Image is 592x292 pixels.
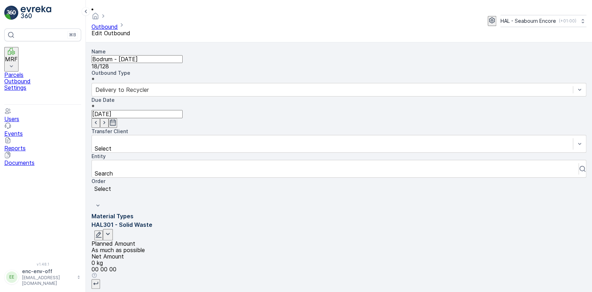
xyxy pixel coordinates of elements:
[91,272,97,279] div: Help Tooltip Icon
[4,47,19,72] button: MRF
[22,275,73,286] p: [EMAIL_ADDRESS][DOMAIN_NAME]
[95,145,341,152] p: Select
[91,266,586,272] p: 00 00 00
[91,240,586,247] p: Planned Amount
[91,247,586,253] p: As much as possible
[94,186,583,192] p: Select
[91,110,183,118] input: dd/mm/yyyy
[91,153,106,159] label: Entity
[4,160,81,166] p: Documents
[501,17,556,25] p: HAL - Seabourn Encore
[4,6,19,20] img: logo
[91,220,586,229] p: HAL301 - Solid Waste
[4,262,81,266] span: v 1.48.1
[91,48,106,54] label: Name
[91,128,128,134] label: Transfer Client
[91,253,586,260] p: Net Amount
[4,84,81,91] a: Settings
[4,124,81,137] a: Events
[4,116,81,122] p: Users
[4,72,81,78] a: Parcels
[91,14,99,21] a: Homepage
[21,6,51,20] img: logo_light-DOdMpM7g.png
[4,109,81,122] a: Users
[22,268,73,275] p: enc-env-off
[91,178,105,184] label: Order
[6,271,17,283] div: EE
[5,56,18,62] p: MRF
[501,15,586,27] button: HAL - Seabourn Encore(+01:00)
[91,97,115,103] label: Due Date
[4,138,81,151] a: Reports
[91,30,130,37] span: Edit Outbound
[91,212,586,220] p: Material Types
[4,78,81,84] a: Outbound
[91,23,118,30] a: Outbound
[4,145,81,151] p: Reports
[95,170,344,177] p: Search
[4,268,81,286] button: EEenc-env-off[EMAIL_ADDRESS][DOMAIN_NAME]
[4,153,81,166] a: Documents
[91,260,586,266] p: 0 kg
[91,63,586,69] p: 18 / 128
[559,18,576,24] p: ( +01:00 )
[91,70,130,76] label: Outbound Type
[69,32,76,38] p: ⌘B
[4,130,81,137] p: Events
